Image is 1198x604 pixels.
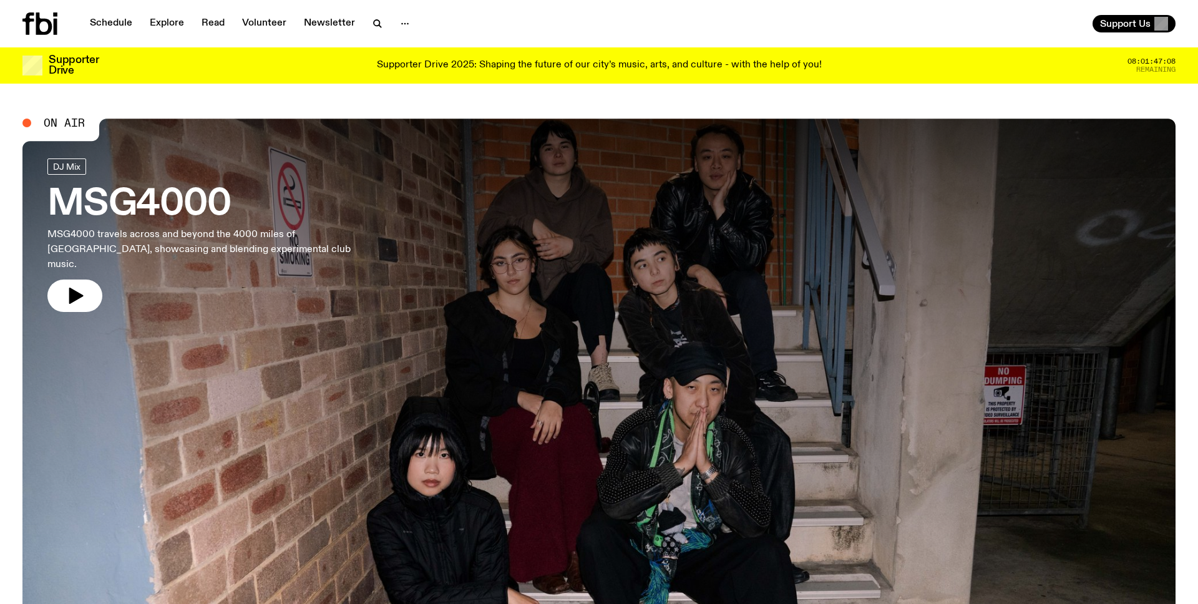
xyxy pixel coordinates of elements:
a: Read [194,15,232,32]
a: Volunteer [235,15,294,32]
span: On Air [44,117,85,129]
span: Support Us [1100,18,1151,29]
a: DJ Mix [47,158,86,175]
span: 08:01:47:08 [1127,58,1176,65]
span: Remaining [1136,66,1176,73]
h3: Supporter Drive [49,55,99,76]
p: Supporter Drive 2025: Shaping the future of our city’s music, arts, and culture - with the help o... [377,60,822,71]
a: MSG4000MSG4000 travels across and beyond the 4000 miles of [GEOGRAPHIC_DATA], showcasing and blen... [47,158,367,312]
button: Support Us [1093,15,1176,32]
p: MSG4000 travels across and beyond the 4000 miles of [GEOGRAPHIC_DATA], showcasing and blending ex... [47,227,367,272]
h3: MSG4000 [47,187,367,222]
a: Newsletter [296,15,363,32]
a: Schedule [82,15,140,32]
a: Explore [142,15,192,32]
span: DJ Mix [53,162,80,171]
